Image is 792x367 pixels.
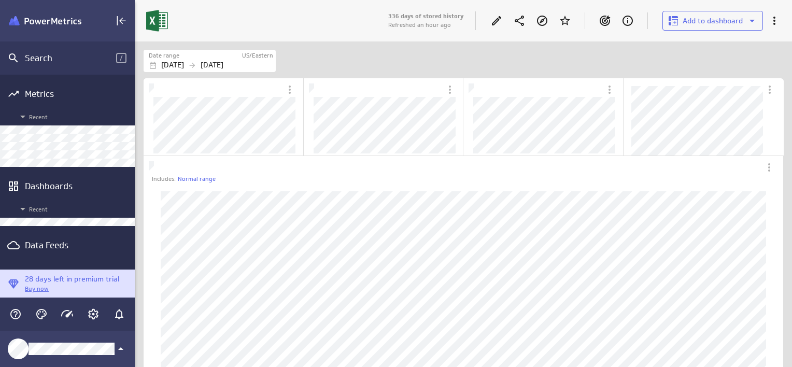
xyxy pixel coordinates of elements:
[17,203,130,215] span: Recent
[533,12,551,30] div: Open in Explorer
[766,12,783,30] div: More actions
[25,274,119,285] p: 28 days left in premium trial
[144,78,304,156] div: Switcher Widget
[87,308,100,320] svg: Account and settings
[84,305,102,323] div: Account and settings
[763,9,786,32] div: More actions
[596,12,614,30] div: Goals
[619,12,637,30] div: About
[488,12,505,30] div: Edit
[388,21,451,30] p: Refreshed on Aug 27, 2025 1:16 PM (US/Eastern)
[25,285,119,293] p: Buy now
[144,50,276,72] div: Jan 01 2024 to Aug 27 2025 US/Eastern (GMT-4:00)
[304,78,464,156] div: Switcher Widget
[110,305,128,323] div: Notifications
[201,60,223,70] p: [DATE]
[144,49,783,72] div: Filters
[135,77,792,367] div: Dashboard content with 7 widgets
[61,308,74,320] svg: Usage
[242,51,273,60] label: US/Eastern
[152,175,176,183] p: Includes:
[9,16,81,26] img: Klipfolio PowerMetrics Banner
[146,10,168,32] img: image8568443328629550135.png
[17,110,130,123] span: Recent
[33,305,50,323] div: Themes
[656,11,763,31] div: Add to dashboard
[281,81,299,98] div: More actions
[683,16,743,25] span: Add to dashboard
[35,308,48,320] svg: Themes
[112,12,130,30] div: Collapse
[161,60,184,70] p: [DATE]
[511,12,528,30] div: Share
[149,51,179,60] label: Date range
[116,53,126,63] span: /
[441,81,459,98] div: More actions
[388,12,463,21] p: 336 days of stored history
[624,78,784,156] div: Switcher Widget
[556,12,574,30] div: Add to Starred
[7,305,24,323] div: Help & PowerMetrics Assistant
[463,78,624,156] div: Switcher Widget
[178,175,216,183] a: Normal range
[144,50,276,72] div: Date rangeUS/Eastern[DATE][DATE]
[662,11,763,31] button: Add to dashboard
[601,81,618,98] div: More actions
[25,239,110,251] div: Data Feeds
[25,180,110,192] div: Dashboards
[761,81,779,98] div: More actions
[760,159,778,176] div: More actions
[25,52,116,64] div: Search
[25,88,110,100] div: Metrics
